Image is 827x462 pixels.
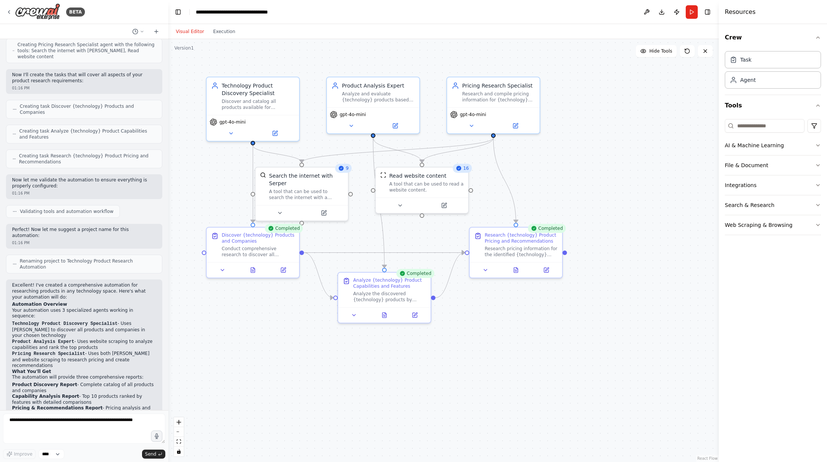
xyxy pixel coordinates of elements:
[697,456,718,460] a: React Flow attribution
[12,382,77,387] strong: Product Discovery Report
[142,450,165,459] button: Send
[725,156,821,175] button: File & Document
[249,145,305,163] g: Edge from d9b9adc6-cb99-4894-a729-5503b4cfe529 to 2ffd5888-b2b7-4148-b737-092f7ba2f3ee
[533,266,559,275] button: Open in side panel
[270,266,296,275] button: Open in side panel
[340,112,366,118] span: gpt-4o-mini
[269,189,343,201] div: A tool that can be used to search the internet with a search_query. Supports different search typ...
[12,405,156,417] li: - Pricing analysis and tailored recommendations
[66,8,85,17] div: BETA
[12,339,156,351] li: - Uses website scraping to analyze capabilities and rank the top products
[3,449,36,459] button: Improve
[462,91,535,103] div: Research and compile pricing information for {technology} products, analyze pricing models, and p...
[145,451,156,457] span: Send
[255,167,349,221] div: 9SerperDevToolSearch the internet with SerperA tool that can be used to search the internet with ...
[460,112,486,118] span: gpt-4o-mini
[12,351,156,369] li: - Uses both [PERSON_NAME] and website scraping to research pricing and create recommendations
[725,8,756,17] h4: Resources
[129,27,147,36] button: Switch to previous chat
[12,382,156,394] li: - Complete catalog of all products and companies
[254,129,296,138] button: Open in side panel
[462,82,535,89] div: Pricing Research Specialist
[15,3,60,20] img: Logo
[260,172,266,178] img: SerperDevTool
[380,172,386,178] img: ScrapeWebsiteTool
[326,77,420,134] div: Product Analysis ExpertAnalyze and evaluate {technology} products based on their capabilities, fe...
[494,121,537,130] button: Open in side panel
[12,302,67,307] strong: Automation Overview
[12,72,156,84] p: Now I'll create the tasks that will cover all aspects of your product research requirements:
[302,208,345,217] button: Open in side panel
[209,27,240,36] button: Execution
[389,181,464,193] div: A tool that can be used to read a website content.
[174,417,184,456] div: React Flow controls
[265,224,303,233] div: Completed
[19,153,156,165] span: Creating task Research {technology} Product Pricing and Recommendations
[237,266,269,275] button: View output
[18,42,156,60] span: Creating Pricing Research Specialist agent with the following tools: Search the internet with [PE...
[19,128,156,140] span: Creating task Analyze {technology} Product Capabilities and Features
[490,138,520,223] g: Edge from d72bad67-bb9b-463d-8b71-0f1228244f59 to 0d555067-33a3-402b-9161-b84e641af164
[174,447,184,456] button: toggle interactivity
[725,195,821,215] button: Search & Research
[12,177,156,189] p: Now let me validate the automation to ensure everything is properly configured:
[249,145,257,223] g: Edge from d9b9adc6-cb99-4894-a729-5503b4cfe529 to 3e3f2ac2-0023-44cf-a443-6e052bd850f9
[20,103,156,115] span: Creating task Discover {technology} Products and Companies
[375,167,469,214] div: 16ScrapeWebsiteToolRead website contentA tool that can be used to read a website content.
[174,427,184,437] button: zoom out
[725,48,821,95] div: Crew
[12,394,79,399] strong: Capability Analysis Report
[12,405,103,411] strong: Pricing & Recommendations Report
[151,430,162,442] button: Click to speak your automation idea
[485,232,558,244] div: Research {technology} Product Pricing and Recommendations
[500,266,532,275] button: View output
[374,121,416,130] button: Open in side panel
[12,321,118,326] code: Technology Product Discovery Specialist
[402,311,428,320] button: Open in side panel
[636,45,677,57] button: Hide Tools
[389,172,446,180] div: Read website content
[12,394,156,405] li: - Top 10 products ranked by features with detailed comparisons
[219,119,246,125] span: gpt-4o-mini
[12,282,156,300] p: Excellent! I've created a comprehensive automation for researching products in any technology spa...
[337,272,431,323] div: CompletedAnalyze {technology} Product Capabilities and FeaturesAnalyze the discovered {technology...
[12,85,156,91] div: 01:16 PM
[173,7,183,17] button: Hide left sidebar
[725,136,821,155] button: AI & Machine Learning
[14,451,32,457] span: Improve
[222,246,295,258] div: Conduct comprehensive research to discover all products available for {technology}. Search for bo...
[206,227,300,278] div: CompletedDiscover {technology} Products and CompaniesConduct comprehensive research to discover a...
[12,369,51,374] strong: What You'll Get
[725,116,821,241] div: Tools
[174,417,184,427] button: zoom in
[20,208,113,214] span: Validating tools and automation workflow
[396,269,434,278] div: Completed
[12,240,156,246] div: 01:16 PM
[463,165,469,171] span: 16
[649,48,672,54] span: Hide Tools
[171,27,209,36] button: Visual Editor
[702,7,713,17] button: Hide right sidebar
[423,201,465,210] button: Open in side panel
[485,246,558,258] div: Research pricing information for the identified {technology} products, including subscription mod...
[346,165,349,171] span: 9
[740,56,751,63] div: Task
[222,98,295,110] div: Discover and catalog all products available for {technology}, including identifying the companies...
[222,82,295,97] div: Technology Product Discovery Specialist
[725,27,821,48] button: Crew
[12,308,156,319] p: Your automation uses 3 specialized agents working in sequence:
[298,138,497,163] g: Edge from d72bad67-bb9b-463d-8b71-0f1228244f59 to 2ffd5888-b2b7-4148-b737-092f7ba2f3ee
[469,227,563,278] div: CompletedResearch {technology} Product Pricing and RecommendationsResearch pricing information fo...
[196,8,280,16] nav: breadcrumb
[304,249,333,302] g: Edge from 3e3f2ac2-0023-44cf-a443-6e052bd850f9 to 8632fdc2-c869-4c04-8f79-e3f9e54a481f
[269,172,343,187] div: Search the internet with Serper
[369,311,401,320] button: View output
[174,45,194,51] div: Version 1
[342,82,415,89] div: Product Analysis Expert
[222,232,295,244] div: Discover {technology} Products and Companies
[12,374,156,380] p: The automation will provide three comprehensive reports:
[725,215,821,235] button: Web Scraping & Browsing
[304,249,465,257] g: Edge from 3e3f2ac2-0023-44cf-a443-6e052bd850f9 to 0d555067-33a3-402b-9161-b84e641af164
[150,27,162,36] button: Start a new chat
[740,76,756,84] div: Agent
